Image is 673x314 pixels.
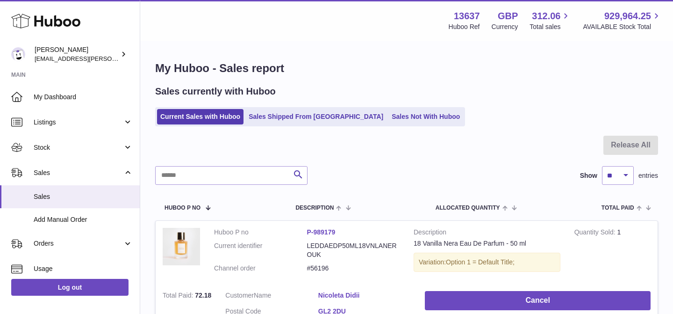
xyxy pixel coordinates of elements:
[436,205,500,211] span: ALLOCATED Quantity
[11,279,129,296] a: Log out
[34,168,123,177] span: Sales
[580,171,597,180] label: Show
[34,93,133,102] span: My Dashboard
[34,215,133,224] span: Add Manual Order
[214,264,307,273] dt: Channel order
[601,205,634,211] span: Total paid
[195,292,211,299] span: 72.18
[295,205,334,211] span: Description
[155,61,658,76] h1: My Huboo - Sales report
[574,228,617,238] strong: Quantity Sold
[245,109,387,124] a: Sales Shipped From [GEOGRAPHIC_DATA]
[214,228,307,237] dt: Huboo P no
[492,22,518,31] div: Currency
[214,241,307,259] dt: Current identifier
[225,291,318,302] dt: Name
[165,205,200,211] span: Huboo P no
[163,292,195,301] strong: Total Paid
[530,10,571,31] a: 312.06 Total sales
[11,47,25,61] img: jonny@ledda.co
[34,239,123,248] span: Orders
[35,45,119,63] div: [PERSON_NAME]
[318,291,411,300] a: Nicoleta Didii
[414,253,560,272] div: Variation:
[307,228,336,236] a: P-989179
[583,22,662,31] span: AVAILABLE Stock Total
[532,10,560,22] span: 312.06
[583,10,662,31] a: 929,964.25 AVAILABLE Stock Total
[225,292,254,299] span: Customer
[34,192,133,201] span: Sales
[388,109,463,124] a: Sales Not With Huboo
[414,228,560,239] strong: Description
[307,241,400,259] dd: LEDDAEDP50ML18VNLANEROUK
[498,10,518,22] strong: GBP
[155,85,276,98] h2: Sales currently with Huboo
[530,22,571,31] span: Total sales
[638,171,658,180] span: entries
[307,264,400,273] dd: #56196
[604,10,651,22] span: 929,964.25
[454,10,480,22] strong: 13637
[34,118,123,127] span: Listings
[414,239,560,248] div: 18 Vanilla Nera Eau De Parfum - 50 ml
[163,228,200,265] img: LEDDAEDP50ML18VNLANERO_32bd6494-8236-439c-b4b3-6b026d70953e.jpg
[567,221,658,285] td: 1
[35,55,187,62] span: [EMAIL_ADDRESS][PERSON_NAME][DOMAIN_NAME]
[446,258,515,266] span: Option 1 = Default Title;
[449,22,480,31] div: Huboo Ref
[34,143,123,152] span: Stock
[157,109,243,124] a: Current Sales with Huboo
[34,264,133,273] span: Usage
[425,291,651,310] button: Cancel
